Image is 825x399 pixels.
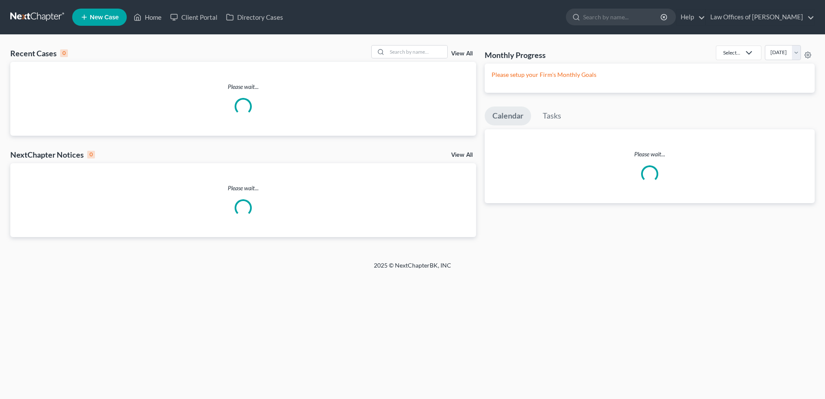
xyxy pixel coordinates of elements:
h3: Monthly Progress [485,50,546,60]
div: 2025 © NextChapterBK, INC [168,261,657,277]
div: Select... [723,49,740,56]
div: 0 [87,151,95,158]
span: New Case [90,14,119,21]
a: View All [451,51,473,57]
div: Recent Cases [10,48,68,58]
a: Client Portal [166,9,222,25]
a: Tasks [535,107,569,125]
a: Calendar [485,107,531,125]
input: Search by name... [583,9,662,25]
input: Search by name... [387,46,447,58]
p: Please wait... [10,82,476,91]
a: Directory Cases [222,9,287,25]
div: 0 [60,49,68,57]
a: Help [676,9,705,25]
a: Law Offices of [PERSON_NAME] [706,9,814,25]
p: Please wait... [10,184,476,192]
a: Home [129,9,166,25]
p: Please wait... [485,150,815,158]
div: NextChapter Notices [10,149,95,160]
a: View All [451,152,473,158]
p: Please setup your Firm's Monthly Goals [492,70,808,79]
